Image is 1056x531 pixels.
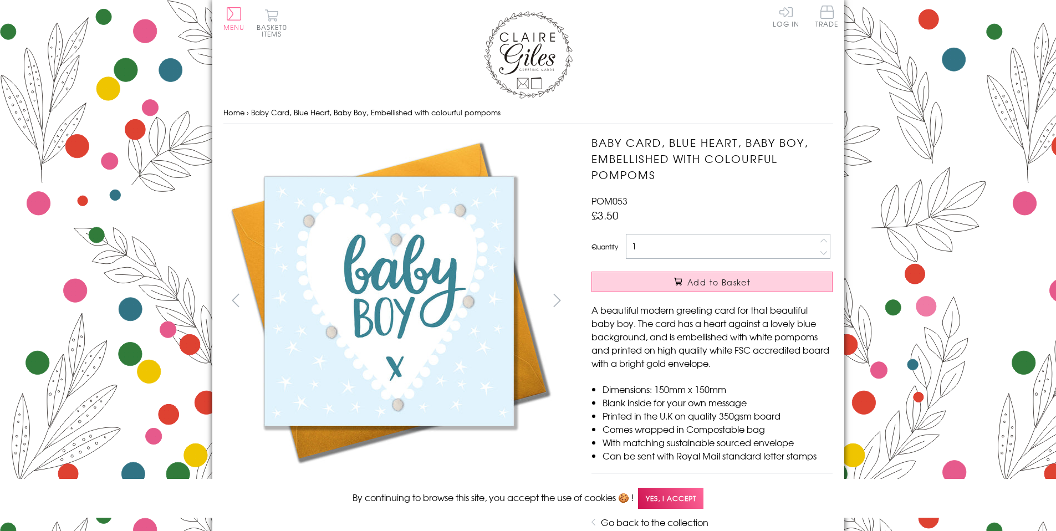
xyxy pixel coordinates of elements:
img: Baby Card, Blue Heart, Baby Boy, Embellished with colourful pompoms [223,135,555,467]
li: Comes wrapped in Compostable bag [603,422,833,436]
li: Printed in the U.K on quality 350gsm board [603,409,833,422]
button: Menu [223,7,245,30]
p: A beautiful modern greeting card for that beautiful baby boy. The card has a heart against a love... [591,303,833,370]
span: Menu [223,22,245,32]
span: £3.50 [591,207,619,223]
button: next [544,288,569,313]
span: Trade [815,6,839,27]
li: Blank inside for your own message [603,396,833,409]
button: Add to Basket [591,272,833,292]
label: Quantity [591,242,618,252]
span: POM053 [591,194,628,207]
li: With matching sustainable sourced envelope [603,436,833,449]
nav: breadcrumbs [223,101,833,124]
h1: Baby Card, Blue Heart, Baby Boy, Embellished with colourful pompoms [591,135,833,182]
span: 0 items [262,22,287,39]
img: Baby Card, Blue Heart, Baby Boy, Embellished with colourful pompoms [569,135,902,467]
a: Log In [773,6,799,27]
span: › [247,107,249,118]
span: Baby Card, Blue Heart, Baby Boy, Embellished with colourful pompoms [251,107,501,118]
a: Go back to the collection [601,515,708,529]
a: Trade [815,6,839,29]
li: Can be sent with Royal Mail standard letter stamps [603,449,833,462]
button: Basket0 items [257,9,287,37]
button: prev [223,288,248,313]
li: Dimensions: 150mm x 150mm [603,382,833,396]
a: Home [223,107,244,118]
span: Yes, I accept [638,488,703,509]
span: Add to Basket [687,277,751,288]
img: Claire Giles Greetings Cards [484,11,573,99]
